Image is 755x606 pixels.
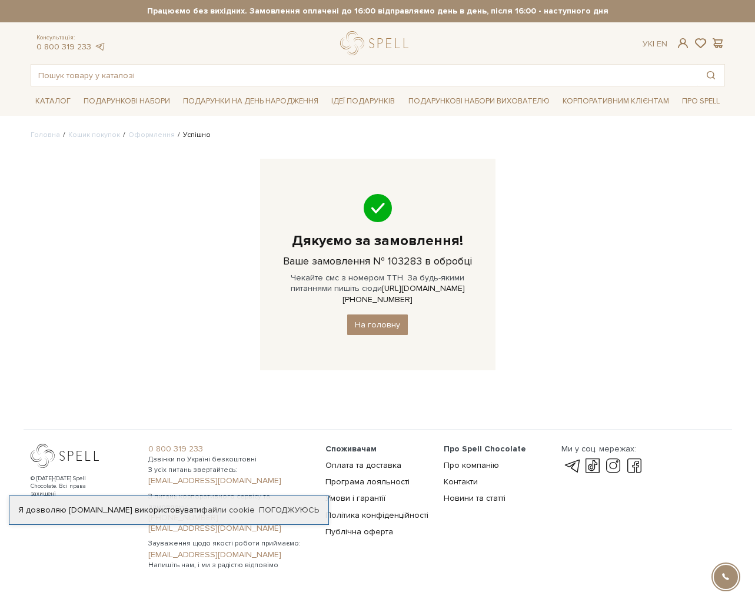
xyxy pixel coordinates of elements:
[148,491,311,513] span: З питань корпоративного сервісу та замовлень:
[201,505,255,515] a: файли cookie
[31,130,60,139] a: Головна
[677,92,724,111] a: Про Spell
[178,92,323,111] a: Подарунки на День народження
[444,444,526,454] span: Про Spell Chocolate
[148,454,311,465] span: Дзвінки по Україні безкоштовні
[148,444,311,454] a: 0 800 319 233
[259,505,319,515] a: Погоджуюсь
[697,65,724,86] button: Пошук товару у каталозі
[657,39,667,49] a: En
[444,460,499,470] a: Про компанію
[561,459,581,473] a: telegram
[340,31,414,55] a: logo
[325,510,428,520] a: Політика конфіденційності
[603,459,623,473] a: instagram
[31,92,75,111] a: Каталог
[148,476,311,486] a: [EMAIL_ADDRESS][DOMAIN_NAME]
[148,550,311,560] a: [EMAIL_ADDRESS][DOMAIN_NAME]
[325,460,401,470] a: Оплата та доставка
[325,493,385,503] a: Умови і гарантії
[9,505,328,515] div: Я дозволяю [DOMAIN_NAME] використовувати
[561,444,644,454] div: Ми у соц. мережах:
[325,477,410,487] a: Програма лояльності
[128,130,175,139] a: Оформлення
[643,39,667,49] div: Ук
[31,475,110,498] div: © [DATE]-[DATE] Spell Chocolate. Всі права захищені
[404,91,554,111] a: Подарункові набори вихователю
[342,283,465,304] a: [URL][DOMAIN_NAME][PHONE_NUMBER]
[79,92,175,111] a: Подарункові набори
[325,444,377,454] span: Споживачам
[148,560,311,571] span: Напишіть нам, і ми з радістю відповімо
[583,459,603,473] a: tik-tok
[94,42,106,52] a: telegram
[68,130,120,139] a: Кошик покупок
[36,34,106,42] span: Консультація:
[325,527,393,537] a: Публічна оферта
[148,538,311,549] span: Зауваження щодо якості роботи приймаємо:
[260,159,495,370] div: Чекайте смс з номером ТТН. За будь-якими питаннями пишіть сюди
[558,91,674,111] a: Корпоративним клієнтам
[278,232,478,250] h1: Дякуємо за замовлення!
[653,39,654,49] span: |
[148,523,311,534] a: [EMAIL_ADDRESS][DOMAIN_NAME]
[36,42,91,52] a: 0 800 319 233
[444,493,505,503] a: Новини та статті
[278,255,478,268] h3: Ваше замовлення № 103283 в обробці
[624,459,644,473] a: facebook
[31,65,697,86] input: Пошук товару у каталозі
[175,130,211,140] li: Успішно
[347,314,408,335] a: На головну
[327,92,400,111] a: Ідеї подарунків
[31,6,725,16] strong: Працюємо без вихідних. Замовлення оплачені до 16:00 відправляємо день в день, після 16:00 - насту...
[444,477,478,487] a: Контакти
[148,465,311,476] span: З усіх питань звертайтесь:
